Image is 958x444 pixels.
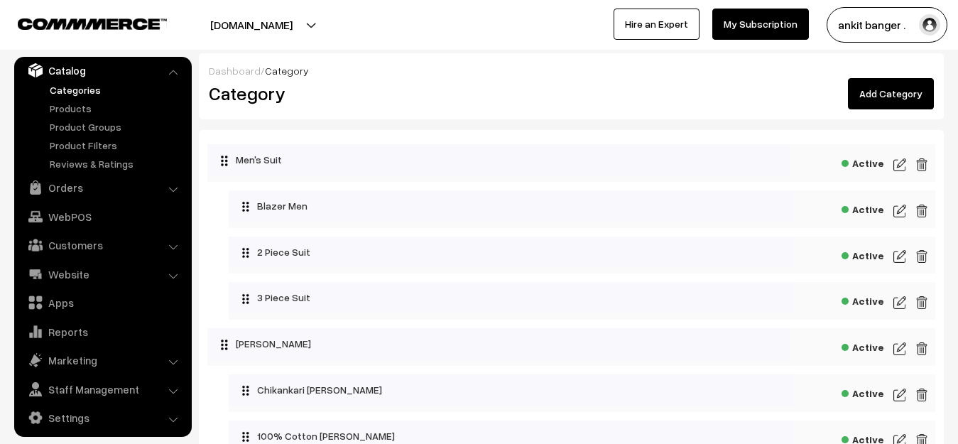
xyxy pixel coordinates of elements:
img: edit [915,248,928,265]
div: Chikankari [PERSON_NAME] [229,374,794,406]
img: edit [915,386,928,404]
img: edit [893,202,906,220]
a: Marketing [18,347,187,373]
img: edit [915,202,928,220]
h2: Category [209,82,561,104]
a: Orders [18,175,187,200]
div: Blazer Men [229,190,794,222]
img: drag [241,247,250,259]
a: Dashboard [209,65,261,77]
img: drag [241,431,250,443]
img: edit [893,156,906,173]
img: drag [241,293,250,305]
div: / [209,63,934,78]
a: Customers [18,232,187,258]
div: Men's Suit [207,144,790,175]
button: ankit banger . [827,7,947,43]
a: Reviews & Ratings [46,156,187,171]
img: edit [915,340,928,357]
span: Category [265,65,309,77]
a: Product Filters [46,138,187,153]
a: Settings [18,405,187,431]
span: Active [842,337,884,354]
img: edit [893,386,906,404]
img: drag [241,385,250,396]
button: [DOMAIN_NAME] [160,7,342,43]
img: edit [915,294,928,311]
img: COMMMERCE [18,18,167,29]
img: edit [893,340,906,357]
a: COMMMERCE [18,14,142,31]
img: user [919,14,940,36]
img: edit [893,294,906,311]
a: Catalog [18,58,187,83]
span: Active [842,153,884,170]
a: WebPOS [18,204,187,229]
a: Website [18,261,187,287]
div: [PERSON_NAME] [207,328,790,359]
span: Active [842,291,884,308]
a: Hire an Expert [614,9,700,40]
a: Products [46,101,187,116]
span: Active [842,383,884,401]
img: edit [915,156,928,173]
img: drag [220,155,229,166]
a: Reports [18,319,187,345]
div: 2 Piece Suit [229,237,794,268]
img: drag [220,339,229,350]
a: Categories [46,82,187,97]
button: Collapse [207,144,222,171]
a: Add Category [848,78,934,109]
a: My Subscription [712,9,809,40]
a: Apps [18,290,187,315]
div: 3 Piece Suit [229,282,794,313]
span: Active [842,245,884,263]
span: Active [842,199,884,217]
a: Staff Management [18,377,187,402]
img: edit [893,248,906,265]
button: Collapse [207,328,222,355]
img: drag [241,201,250,212]
a: Product Groups [46,119,187,134]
